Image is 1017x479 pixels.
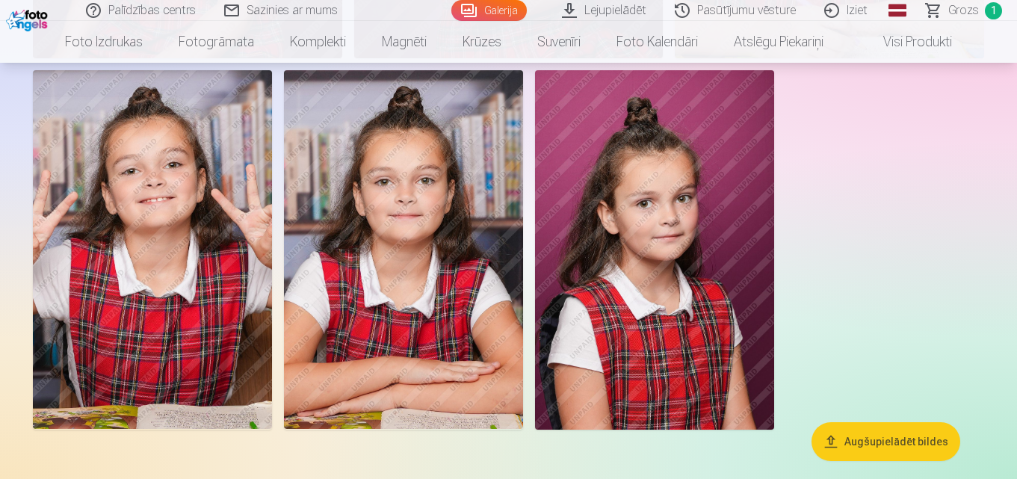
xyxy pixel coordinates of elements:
[47,21,161,63] a: Foto izdrukas
[599,21,716,63] a: Foto kalendāri
[948,1,979,19] span: Grozs
[445,21,519,63] a: Krūzes
[841,21,970,63] a: Visi produkti
[364,21,445,63] a: Magnēti
[161,21,272,63] a: Fotogrāmata
[519,21,599,63] a: Suvenīri
[985,2,1002,19] span: 1
[272,21,364,63] a: Komplekti
[812,422,960,461] button: Augšupielādēt bildes
[6,6,52,31] img: /fa1
[716,21,841,63] a: Atslēgu piekariņi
